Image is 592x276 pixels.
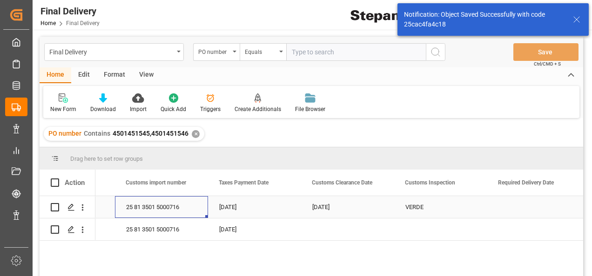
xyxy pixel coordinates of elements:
[240,43,286,61] button: open menu
[219,179,269,186] span: Taxes Payment Date
[90,105,116,113] div: Download
[405,179,455,186] span: Customs Inspection
[198,46,230,56] div: PO number
[193,43,240,61] button: open menu
[49,46,174,57] div: Final Delivery
[235,105,281,113] div: Create Additionals
[113,130,188,137] span: 4501451545,4501451546
[301,196,394,218] div: [DATE]
[44,43,184,61] button: open menu
[70,155,143,162] span: Drag here to set row groups
[40,4,100,18] div: Final Delivery
[48,130,81,137] span: PO number
[286,43,426,61] input: Type to search
[40,196,95,218] div: Press SPACE to select this row.
[65,178,85,187] div: Action
[404,10,564,29] div: Notification: Object Saved Successfully with code 25cac4fa4c18
[312,179,372,186] span: Customs Clearance Date
[97,67,132,83] div: Format
[132,67,161,83] div: View
[40,67,71,83] div: Home
[208,218,301,240] div: [DATE]
[161,105,186,113] div: Quick Add
[295,105,325,113] div: File Browser
[426,43,445,61] button: search button
[115,196,208,218] div: 25 81 3501 5000716
[534,60,561,67] span: Ctrl/CMD + S
[40,218,95,241] div: Press SPACE to select this row.
[245,46,276,56] div: Equals
[115,218,208,240] div: 25 81 3501 5000716
[192,130,200,138] div: ✕
[40,20,56,26] a: Home
[498,179,554,186] span: Required Delivery Date
[126,179,186,186] span: Customs import number
[200,105,221,113] div: Triggers
[71,67,97,83] div: Edit
[513,43,579,61] button: Save
[405,197,476,218] div: VERDE
[350,7,418,23] img: Stepan_Company_logo.svg.png_1713531530.png
[130,105,147,113] div: Import
[84,130,110,137] span: Contains
[50,105,76,113] div: New Form
[208,196,301,218] div: [DATE]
